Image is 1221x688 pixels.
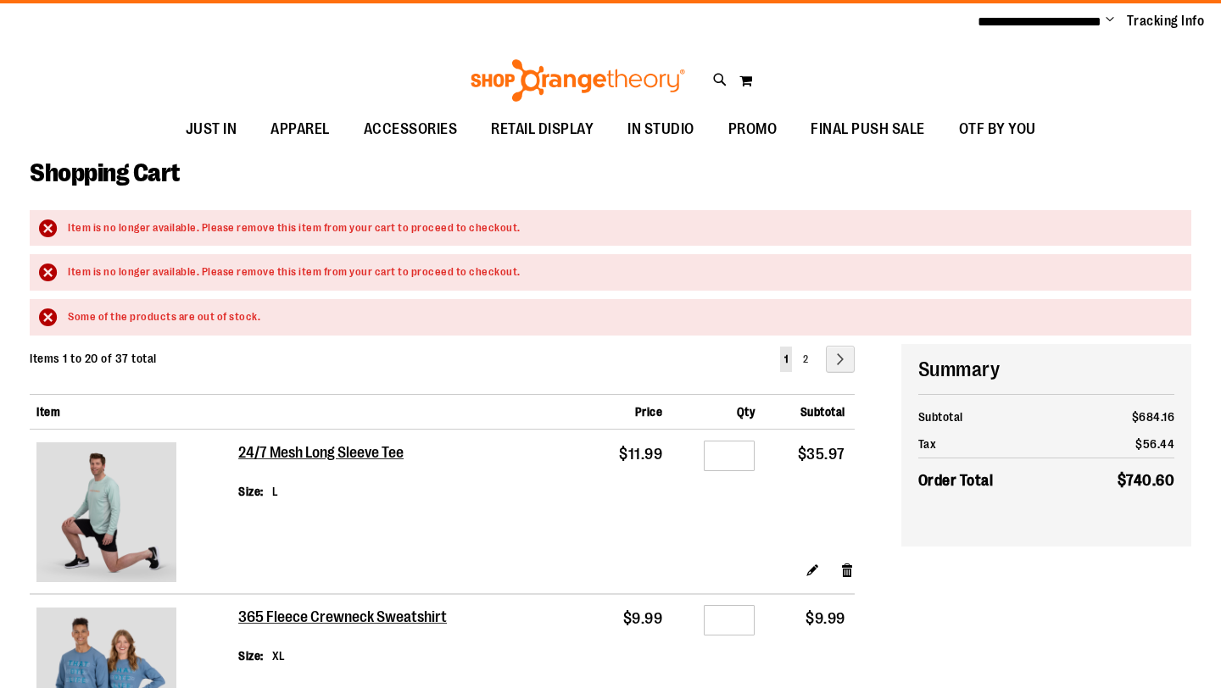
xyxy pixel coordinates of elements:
[36,442,231,586] a: 24/7 Mesh Long Sleeve Tee
[468,59,688,102] img: Shop Orangetheory
[794,110,942,149] a: FINAL PUSH SALE
[811,110,925,148] span: FINAL PUSH SALE
[711,110,794,149] a: PROMO
[1132,410,1175,424] span: $684.16
[30,352,157,365] span: Items 1 to 20 of 37 total
[799,347,812,372] a: 2
[238,647,264,664] dt: Size
[728,110,778,148] span: PROMO
[474,110,610,149] a: RETAIL DISPLAY
[635,405,663,419] span: Price
[627,110,694,148] span: IN STUDIO
[942,110,1053,149] a: OTF BY YOU
[918,430,1070,458] th: Tax
[803,353,808,365] span: 2
[918,355,1175,384] h2: Summary
[623,610,663,627] span: $9.99
[1106,13,1114,30] button: Account menu
[491,110,594,148] span: RETAIL DISPLAY
[238,483,264,500] dt: Size
[1127,12,1205,31] a: Tracking Info
[800,405,845,419] span: Subtotal
[737,405,755,419] span: Qty
[918,403,1070,430] th: Subtotal
[619,446,662,463] span: $11.99
[272,483,279,500] dd: L
[610,110,711,149] a: IN STUDIO
[959,110,1036,148] span: OTF BY YOU
[254,110,347,149] a: APPAREL
[186,110,237,148] span: JUST IN
[272,647,286,664] dd: XL
[806,610,845,627] span: $9.99
[238,608,449,627] a: 365 Fleece Crewneck Sweatshirt
[30,158,180,187] span: Shopping Cart
[36,405,60,419] span: Item
[36,442,176,582] img: 24/7 Mesh Long Sleeve Tee
[1118,472,1175,489] span: $740.60
[68,220,1174,236] div: Item is no longer available. Please remove this item from your cart to proceed to checkout.
[347,110,475,149] a: ACCESSORIES
[68,264,1174,280] div: Item is no longer available. Please remove this item from your cart to proceed to checkout.
[840,561,855,579] a: Remove item
[364,110,458,148] span: ACCESSORIES
[918,468,994,492] strong: Order Total
[798,446,845,463] span: $35.97
[68,309,1174,325] div: Some of the products are out of stock.
[238,444,405,463] a: 24/7 Mesh Long Sleeve Tee
[784,353,788,365] span: 1
[169,110,254,149] a: JUST IN
[270,110,330,148] span: APPAREL
[1135,437,1174,451] span: $56.44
